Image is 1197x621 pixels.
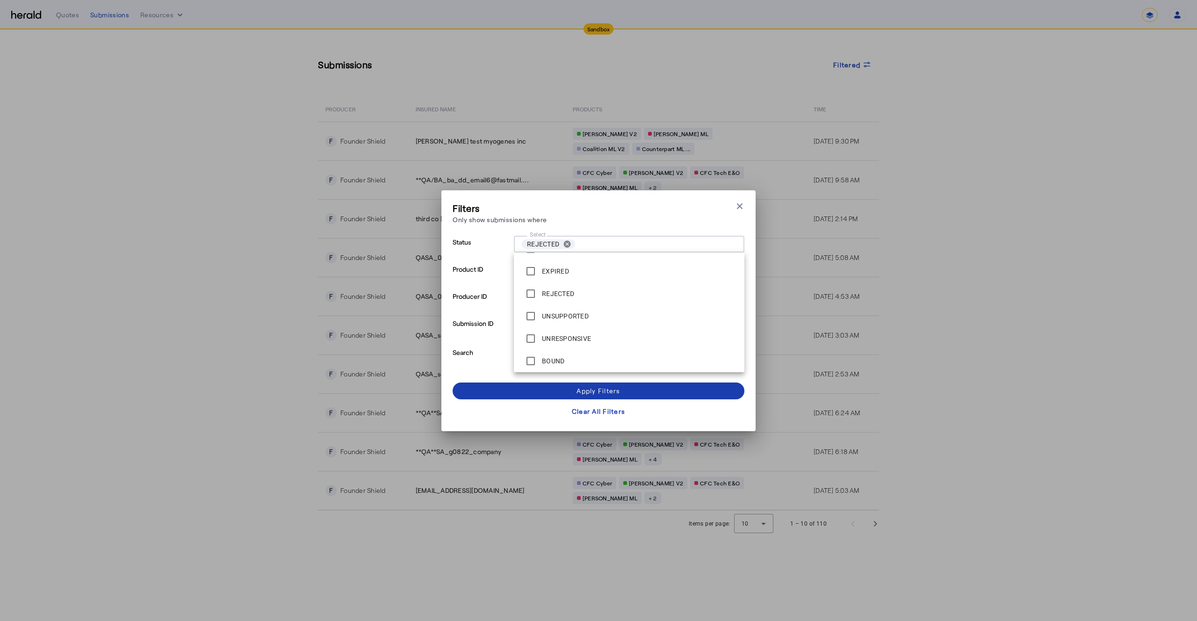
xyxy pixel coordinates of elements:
[521,238,737,251] mat-chip-grid: Selection
[572,406,625,416] div: Clear All Filters
[453,202,547,215] h3: Filters
[453,236,510,263] p: Status
[577,386,620,396] div: Apply Filters
[540,267,569,276] label: EXPIRED
[453,290,510,317] p: Producer ID
[453,317,510,346] p: Submission ID
[453,215,547,224] p: Only show submissions where
[453,263,510,290] p: Product ID
[453,383,744,399] button: Apply Filters
[559,240,575,248] button: remove REJECTED
[540,334,591,343] label: UNRESPONSIVE
[530,231,546,238] mat-label: Select
[453,403,744,420] button: Clear All Filters
[527,239,559,249] span: REJECTED
[540,356,564,366] label: BOUND
[453,346,510,375] p: Search
[540,311,589,321] label: UNSUPPORTED
[540,289,574,298] label: REJECTED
